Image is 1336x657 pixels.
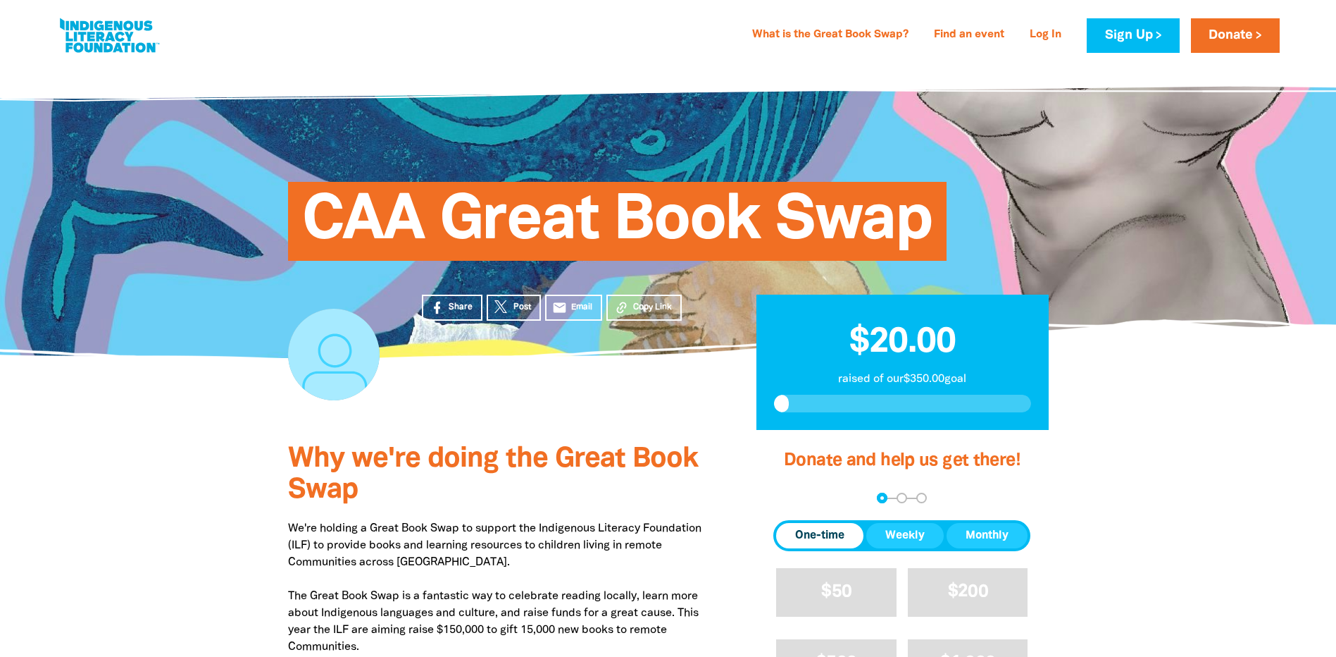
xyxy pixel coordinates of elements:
span: Post [513,301,531,314]
p: raised of our $350.00 goal [774,371,1031,388]
a: Post [487,295,541,321]
button: Copy Link [606,295,682,321]
span: One-time [795,527,844,544]
button: One-time [776,523,863,548]
button: $50 [776,568,897,617]
span: $200 [948,584,988,600]
span: Why we're doing the Great Book Swap [288,446,698,503]
span: $50 [821,584,851,600]
a: What is the Great Book Swap? [744,24,917,47]
a: emailEmail [545,295,603,321]
div: Donation frequency [773,520,1030,551]
button: Navigate to step 3 of 3 to enter your payment details [916,493,927,503]
span: Email [571,301,592,314]
span: CAA Great Book Swap [302,192,932,261]
button: Monthly [947,523,1028,548]
a: Donate [1191,18,1280,53]
button: $200 [908,568,1028,617]
a: Sign Up [1087,18,1179,53]
span: Share [449,301,473,314]
span: Copy Link [633,301,672,314]
span: Monthly [966,527,1009,544]
button: Navigate to step 1 of 3 to enter your donation amount [877,493,887,503]
span: Donate and help us get there! [784,453,1020,469]
i: email [552,300,567,315]
button: Navigate to step 2 of 3 to enter your details [897,493,907,503]
span: Weekly [885,527,925,544]
a: Log In [1021,24,1070,47]
button: Weekly [866,523,944,548]
a: Share [422,295,482,321]
span: $20.00 [849,326,956,359]
a: Find an event [925,24,1013,47]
